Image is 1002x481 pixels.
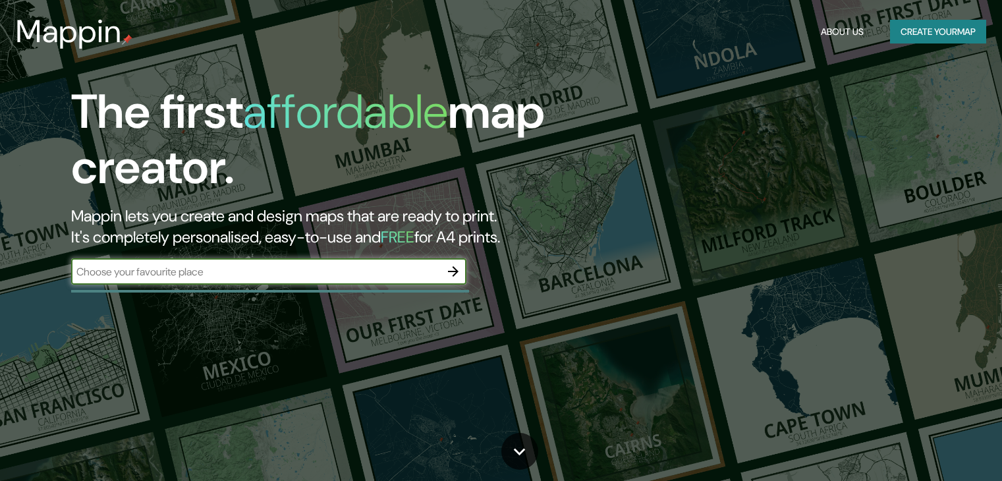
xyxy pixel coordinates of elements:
button: Create yourmap [890,20,986,44]
img: mappin-pin [122,34,132,45]
button: About Us [816,20,869,44]
h3: Mappin [16,13,122,50]
input: Choose your favourite place [71,264,440,279]
h5: FREE [381,227,414,247]
h1: The first map creator. [71,84,572,206]
h1: affordable [243,81,448,142]
h2: Mappin lets you create and design maps that are ready to print. It's completely personalised, eas... [71,206,572,248]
